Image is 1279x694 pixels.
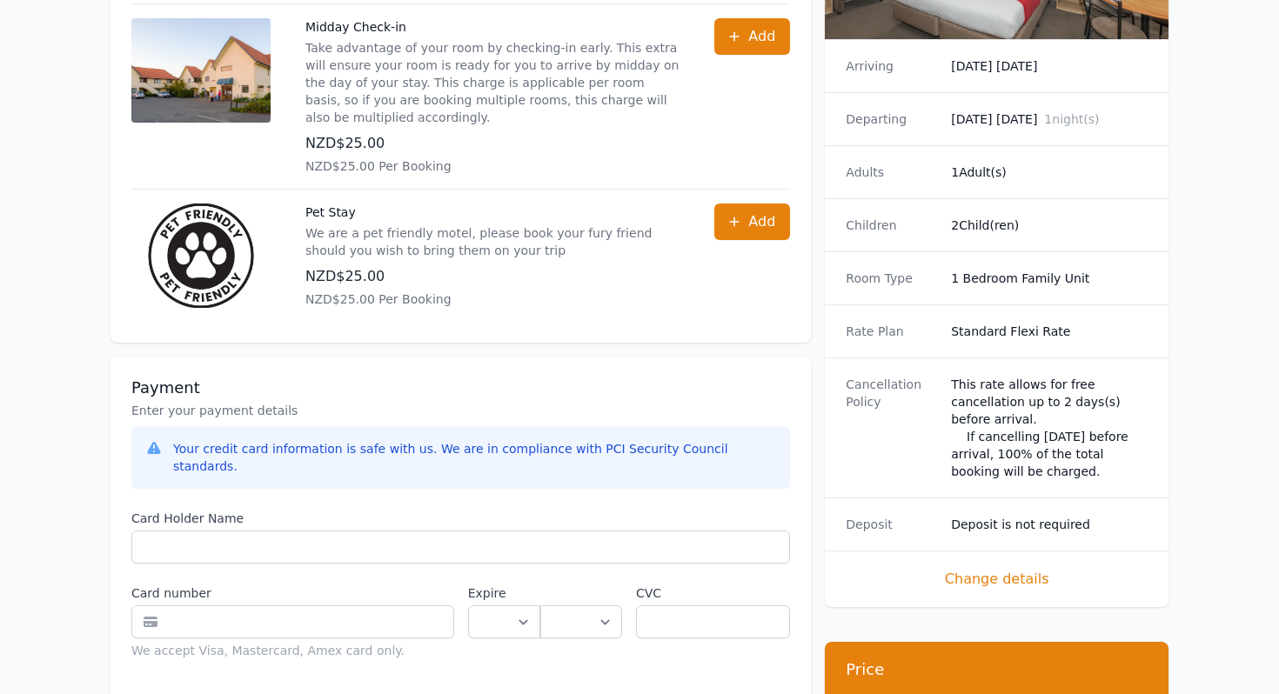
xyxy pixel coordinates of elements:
button: Add [714,204,790,240]
dt: Arriving [846,57,937,75]
label: Card Holder Name [131,510,790,527]
h3: Price [846,659,1148,680]
dd: 1 Bedroom Family Unit [951,270,1148,287]
dt: Deposit [846,516,937,533]
p: NZD$25.00 [305,266,680,287]
label: CVC [636,584,790,602]
div: Your credit card information is safe with us. We are in compliance with PCI Security Council stan... [173,440,776,475]
dt: Room Type [846,270,937,287]
p: NZD$25.00 Per Booking [305,290,680,308]
dt: Children [846,217,937,234]
span: 1 night(s) [1044,112,1099,126]
label: Card number [131,584,454,602]
p: Pet Stay [305,204,680,221]
dd: 1 Adult(s) [951,163,1148,181]
dt: Departing [846,110,937,128]
img: Pet Stay [131,204,271,308]
p: Take advantage of your room by checking-in early. This extra will ensure your room is ready for y... [305,39,680,126]
dd: Deposit is not required [951,516,1148,533]
dt: Cancellation Policy [846,376,937,480]
p: We are a pet friendly motel, please book your fury friend should you wish to bring them on your trip [305,224,680,259]
div: We accept Visa, Mastercard, Amex card only. [131,642,454,659]
div: This rate allows for free cancellation up to 2 days(s) before arrival. If cancelling [DATE] befor... [951,376,1148,480]
span: Change details [846,569,1148,590]
p: Midday Check-in [305,18,680,36]
span: Add [748,211,775,232]
dt: Rate Plan [846,323,937,340]
dd: 2 Child(ren) [951,217,1148,234]
dt: Adults [846,163,937,181]
span: Add [748,26,775,47]
dd: [DATE] [DATE] [951,110,1148,128]
button: Add [714,18,790,55]
dd: Standard Flexi Rate [951,323,1148,340]
dd: [DATE] [DATE] [951,57,1148,75]
label: . [540,584,622,602]
p: NZD$25.00 [305,133,680,154]
h3: Payment [131,377,790,398]
img: Midday Check-in [131,18,271,123]
label: Expire [468,584,540,602]
p: NZD$25.00 Per Booking [305,157,680,175]
p: Enter your payment details [131,402,790,419]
